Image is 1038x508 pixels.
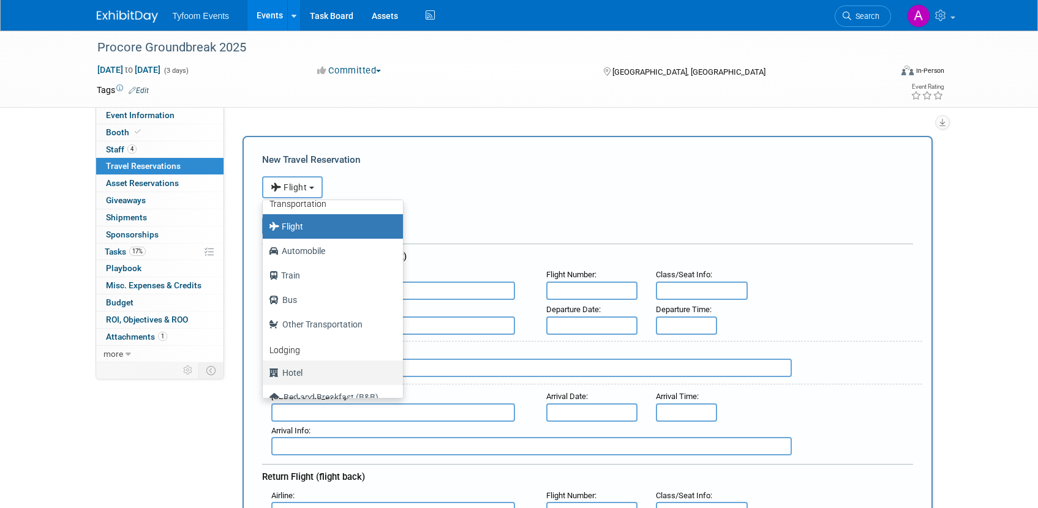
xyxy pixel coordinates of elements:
[271,491,295,500] small: :
[93,37,873,59] div: Procore Groundbreak 2025
[656,305,710,314] span: Departure Time
[106,161,181,171] span: Travel Reservations
[106,195,146,205] span: Giveaways
[198,362,224,378] td: Toggle Event Tabs
[106,144,137,154] span: Staff
[106,230,159,239] span: Sponsorships
[907,4,930,28] img: Angie Nichols
[835,6,891,27] a: Search
[546,392,586,401] span: Arrival Date
[96,141,224,158] a: Staff4
[901,65,914,75] img: Format-Inperson.png
[173,11,230,21] span: Tyfoom Events
[851,12,879,21] span: Search
[262,176,323,198] button: Flight
[106,110,175,120] span: Event Information
[656,305,712,314] small: :
[163,67,189,75] span: (3 days)
[263,337,403,360] a: Lodging
[103,349,123,359] span: more
[96,346,224,362] a: more
[269,387,391,407] label: Bed and Breakfast (B&B)
[269,290,391,310] label: Bus
[656,392,699,401] small: :
[819,64,945,82] div: Event Format
[271,426,310,435] small: :
[96,312,224,328] a: ROI, Objectives & ROO
[546,491,595,500] span: Flight Number
[546,305,599,314] span: Departure Date
[612,67,765,77] span: [GEOGRAPHIC_DATA], [GEOGRAPHIC_DATA]
[269,315,391,334] label: Other Transportation
[97,64,161,75] span: [DATE] [DATE]
[656,392,697,401] span: Arrival Time
[271,182,307,192] span: Flight
[263,190,403,214] a: Transportation
[106,297,134,307] span: Budget
[546,392,588,401] small: :
[656,270,712,279] small: :
[106,178,179,188] span: Asset Reservations
[262,198,913,217] div: Booking Confirmation Number:
[106,315,188,324] span: ROI, Objectives & ROO
[96,294,224,311] a: Budget
[97,84,149,96] td: Tags
[656,491,712,500] small: :
[271,426,309,435] span: Arrival Info
[269,217,391,236] label: Flight
[269,199,326,209] b: Transportation
[96,192,224,209] a: Giveaways
[158,332,167,341] span: 1
[96,158,224,174] a: Travel Reservations
[106,263,141,273] span: Playbook
[546,491,596,500] small: :
[7,5,633,18] body: Rich Text Area. Press ALT-0 for help.
[269,363,391,383] label: Hotel
[916,66,944,75] div: In-Person
[269,266,391,285] label: Train
[129,86,149,95] a: Edit
[656,270,710,279] span: Class/Seat Info
[135,129,141,135] i: Booth reservation complete
[105,247,146,256] span: Tasks
[106,332,167,342] span: Attachments
[656,491,710,500] span: Class/Seat Info
[129,247,146,256] span: 17%
[96,244,224,260] a: Tasks17%
[97,10,158,23] img: ExhibitDay
[262,471,365,482] span: Return Flight (flight back)
[127,144,137,154] span: 4
[96,124,224,141] a: Booth
[96,107,224,124] a: Event Information
[106,127,143,137] span: Booth
[96,175,224,192] a: Asset Reservations
[546,270,595,279] span: Flight Number
[96,226,224,243] a: Sponsorships
[96,260,224,277] a: Playbook
[546,305,601,314] small: :
[106,280,201,290] span: Misc. Expenses & Credits
[123,65,135,75] span: to
[262,153,913,166] div: New Travel Reservation
[911,84,944,90] div: Event Rating
[271,491,293,500] span: Airline
[96,277,224,294] a: Misc. Expenses & Credits
[96,209,224,226] a: Shipments
[178,362,199,378] td: Personalize Event Tab Strip
[269,345,300,355] b: Lodging
[546,270,596,279] small: :
[96,329,224,345] a: Attachments1
[269,241,391,261] label: Automobile
[313,64,386,77] button: Committed
[106,212,147,222] span: Shipments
